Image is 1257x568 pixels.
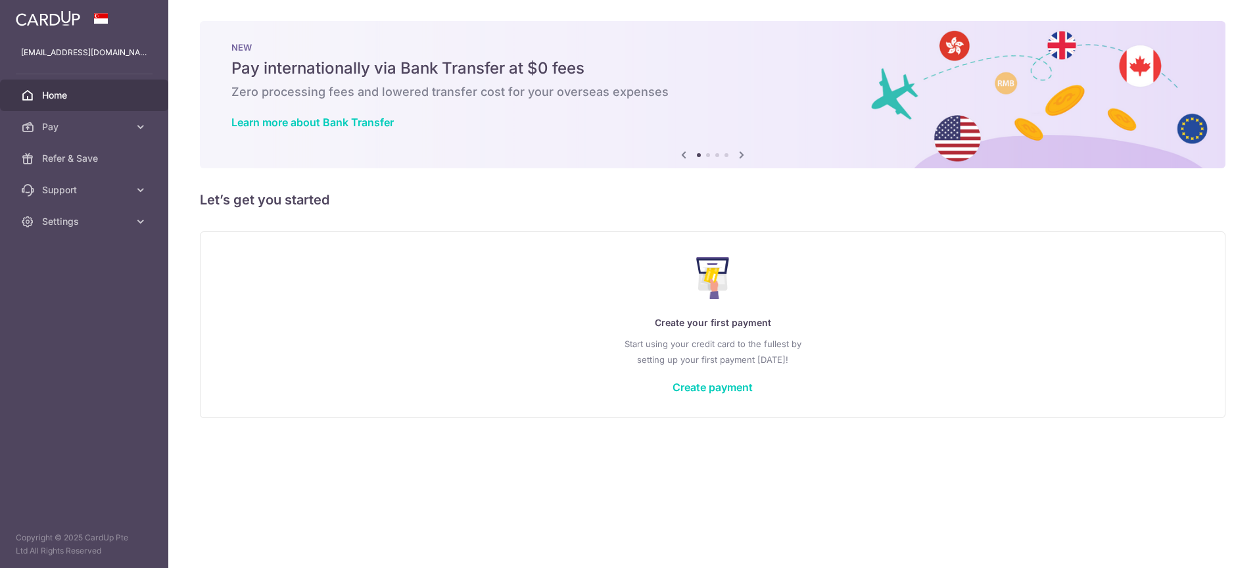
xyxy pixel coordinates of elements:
[42,215,129,228] span: Settings
[231,58,1194,79] h5: Pay internationally via Bank Transfer at $0 fees
[673,381,753,394] a: Create payment
[231,116,394,129] a: Learn more about Bank Transfer
[200,189,1225,210] h5: Let’s get you started
[227,315,1198,331] p: Create your first payment
[16,11,80,26] img: CardUp
[231,42,1194,53] p: NEW
[231,84,1194,100] h6: Zero processing fees and lowered transfer cost for your overseas expenses
[42,152,129,165] span: Refer & Save
[696,257,730,299] img: Make Payment
[42,120,129,133] span: Pay
[227,336,1198,367] p: Start using your credit card to the fullest by setting up your first payment [DATE]!
[42,183,129,197] span: Support
[200,21,1225,168] img: Bank transfer banner
[21,46,147,59] p: [EMAIL_ADDRESS][DOMAIN_NAME]
[42,89,129,102] span: Home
